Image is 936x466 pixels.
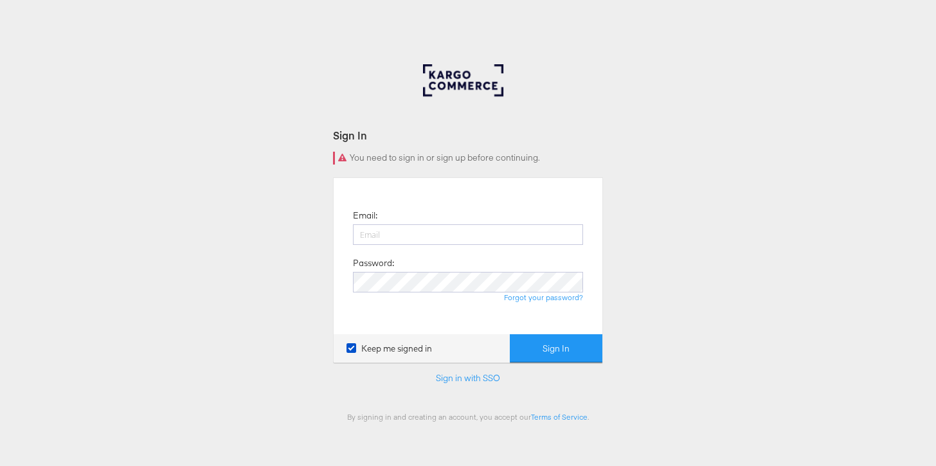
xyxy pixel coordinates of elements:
label: Keep me signed in [346,343,432,355]
label: Email: [353,210,377,222]
div: You need to sign in or sign up before continuing. [333,152,603,165]
label: Password: [353,257,394,269]
div: By signing in and creating an account, you accept our . [333,412,603,422]
input: Email [353,224,583,245]
a: Terms of Service [531,412,588,422]
a: Forgot your password? [504,292,583,302]
div: Sign In [333,128,603,143]
a: Sign in with SSO [436,372,500,384]
button: Sign In [510,334,602,363]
